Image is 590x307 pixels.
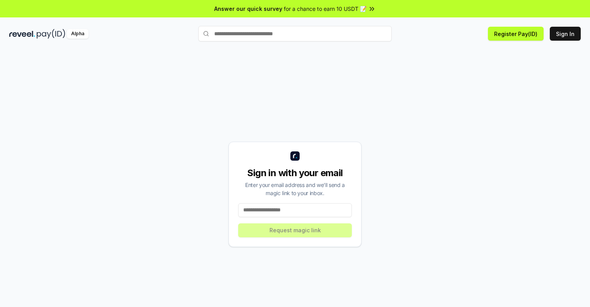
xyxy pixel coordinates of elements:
span: Answer our quick survey [214,5,282,13]
span: for a chance to earn 10 USDT 📝 [284,5,367,13]
button: Register Pay(ID) [488,27,544,41]
div: Alpha [67,29,89,39]
img: reveel_dark [9,29,35,39]
img: pay_id [37,29,65,39]
button: Sign In [550,27,581,41]
div: Enter your email address and we’ll send a magic link to your inbox. [238,181,352,197]
img: logo_small [290,151,300,161]
div: Sign in with your email [238,167,352,179]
